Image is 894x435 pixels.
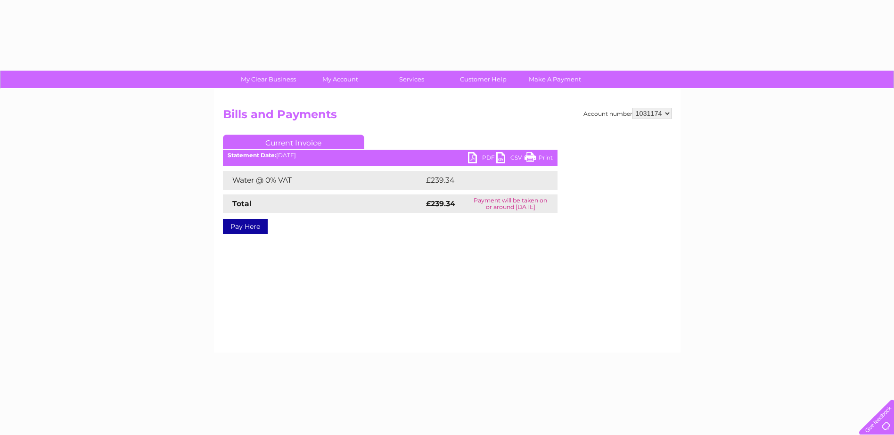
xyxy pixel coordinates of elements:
[468,152,496,166] a: PDF
[223,135,364,149] a: Current Invoice
[373,71,451,88] a: Services
[525,152,553,166] a: Print
[232,199,252,208] strong: Total
[223,152,558,159] div: [DATE]
[223,219,268,234] a: Pay Here
[223,108,672,126] h2: Bills and Payments
[516,71,594,88] a: Make A Payment
[424,171,541,190] td: £239.34
[444,71,522,88] a: Customer Help
[496,152,525,166] a: CSV
[464,194,557,213] td: Payment will be taken on or around [DATE]
[426,199,455,208] strong: £239.34
[228,152,276,159] b: Statement Date:
[223,171,424,190] td: Water @ 0% VAT
[583,108,672,119] div: Account number
[230,71,307,88] a: My Clear Business
[301,71,379,88] a: My Account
